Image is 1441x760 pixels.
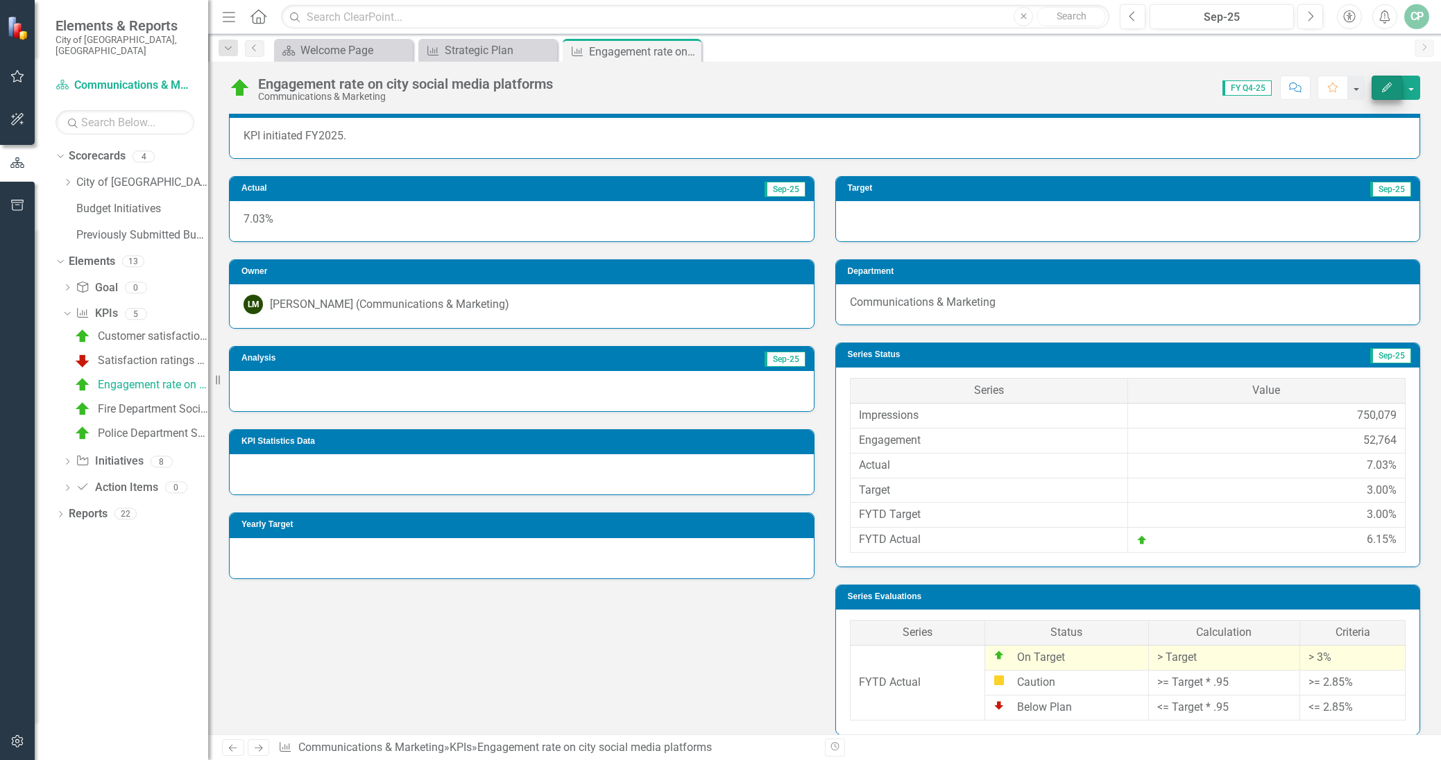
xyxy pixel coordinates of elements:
[1222,80,1272,96] span: FY Q4-25
[445,42,554,59] div: Strategic Plan
[450,741,472,754] a: KPIs
[241,267,807,276] h3: Owner
[7,16,31,40] img: ClearPoint Strategy
[850,646,985,720] td: FYTD Actual
[76,306,117,322] a: KPIs
[258,92,553,102] div: Communications & Marketing
[1300,695,1406,720] td: <= 2.85%
[589,43,698,60] div: Engagement rate on city social media platforms
[1127,379,1405,404] th: Value
[994,700,1140,716] div: Below Plan
[1357,408,1397,424] div: 750,079
[151,456,173,467] div: 8
[76,201,208,217] a: Budget Initiatives
[1300,621,1406,646] th: Criteria
[244,128,1406,144] p: KPI initiated FY2025.
[241,437,807,446] h3: KPI Statistics Data
[1148,670,1299,695] td: >= Target * .95
[241,520,807,529] h3: Yearly Target
[1148,621,1299,646] th: Calculation
[71,374,208,396] a: Engagement rate on city social media platforms
[69,506,108,522] a: Reports
[848,592,1413,601] h3: Series Evaluations
[994,700,1005,711] img: Below Plan
[125,282,147,293] div: 0
[1150,4,1294,29] button: Sep-25
[98,354,208,367] div: Satisfaction ratings with City communications (Res. & Biz Surveys)
[76,175,208,191] a: City of [GEOGRAPHIC_DATA]
[71,422,208,444] a: Police Department Social Media Engagement
[76,227,208,243] a: Previously Submitted Budget Initiatives
[1136,535,1148,546] img: On Target
[74,401,91,417] img: On Target
[56,17,194,34] span: Elements & Reports
[1148,695,1299,720] td: <= Target * .95
[477,741,712,754] div: Engagement rate on city social media platforms
[281,5,1109,29] input: Search ClearPoint...
[76,480,157,496] a: Action Items
[71,398,208,420] a: Fire Department Social Media Engagement
[278,42,409,59] a: Welcome Page
[71,349,208,372] a: Satisfaction ratings with City communications (Res. & Biz Surveys)
[850,478,1127,503] td: Target
[69,254,115,270] a: Elements
[74,377,91,393] img: On Target
[114,508,137,520] div: 22
[241,184,454,193] h3: Actual
[98,403,208,415] div: Fire Department Social Media Engagement
[76,454,143,469] a: Initiatives
[98,379,208,391] div: Engagement rate on city social media platforms
[1057,10,1086,21] span: Search
[850,453,1127,478] td: Actual
[422,42,554,59] a: Strategic Plan
[98,330,208,343] div: Customer satisfaction with communications (Internal Survey)
[1404,4,1429,29] button: CP
[1154,9,1289,26] div: Sep-25
[165,482,187,494] div: 0
[848,350,1161,359] h3: Series Status
[985,621,1149,646] th: Status
[850,503,1127,528] td: FYTD Target
[994,675,1005,686] img: Caution
[850,428,1127,453] td: Engagement
[69,148,126,164] a: Scorecards
[122,255,144,267] div: 13
[1148,646,1299,671] td: > Target
[1300,646,1406,671] td: > 3%
[56,78,194,94] a: Communications & Marketing
[850,379,1127,404] th: Series
[98,427,208,440] div: Police Department Social Media Engagement
[994,675,1140,691] div: Caution
[848,184,1057,193] h3: Target
[300,42,409,59] div: Welcome Page
[1367,483,1397,499] div: 3.00%
[850,403,1127,428] td: Impressions
[74,425,91,442] img: On Target
[133,150,155,162] div: 4
[1370,348,1411,363] span: Sep-25
[56,34,194,57] small: City of [GEOGRAPHIC_DATA], [GEOGRAPHIC_DATA]
[229,77,251,99] img: On Target
[994,650,1140,666] div: On Target
[74,328,91,345] img: On Target
[765,182,805,197] span: Sep-25
[1367,532,1397,548] div: 6.15%
[241,354,494,363] h3: Analysis
[1367,507,1397,523] div: 3.00%
[994,650,1005,661] img: On Target
[56,110,194,135] input: Search Below...
[1370,182,1411,197] span: Sep-25
[258,76,553,92] div: Engagement rate on city social media platforms
[270,297,509,313] div: [PERSON_NAME] (Communications & Marketing)
[1037,7,1106,26] button: Search
[1363,433,1397,449] div: 52,764
[848,267,1413,276] h3: Department
[1367,458,1397,474] div: 7.03%
[850,621,985,646] th: Series
[71,325,208,347] a: Customer satisfaction with communications (Internal Survey)
[1300,670,1406,695] td: >= 2.85%
[278,740,814,756] div: » »
[765,352,805,367] span: Sep-25
[244,212,273,225] span: 7.03%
